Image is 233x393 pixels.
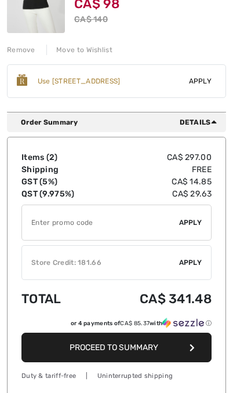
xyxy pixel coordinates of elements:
[7,45,35,55] div: Remove
[162,318,204,328] img: Sezzle
[184,76,217,86] span: Apply
[38,76,121,86] div: Use [STREET_ADDRESS]
[21,117,221,128] div: Order Summary
[21,372,212,381] div: Duty & tariff-free | Uninterrupted shipping
[21,163,102,176] td: Shipping
[179,257,202,268] span: Apply
[21,188,102,200] td: QST (9.975%)
[102,188,212,200] td: CA$ 29.63
[179,217,202,228] span: Apply
[21,176,102,188] td: GST (5%)
[102,280,212,318] td: CA$ 341.48
[17,74,27,86] img: Reward-Logo.svg
[21,151,102,163] td: Items ( )
[70,343,158,352] span: Proceed to Summary
[102,176,212,188] td: CA$ 14.85
[46,45,112,55] div: Move to Wishlist
[120,320,150,327] span: CA$ 85.37
[22,257,179,268] div: Store Credit: 181.66
[21,318,212,333] div: or 4 payments ofCA$ 85.37withSezzle Click to learn more about Sezzle
[21,280,102,318] td: Total
[22,205,179,240] input: Promo code
[49,152,54,162] span: 2
[21,333,212,362] button: Proceed to Summary
[102,163,212,176] td: Free
[180,117,221,128] span: Details
[74,14,108,24] s: CA$ 140
[71,318,212,329] div: or 4 payments of with
[102,151,212,163] td: CA$ 297.00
